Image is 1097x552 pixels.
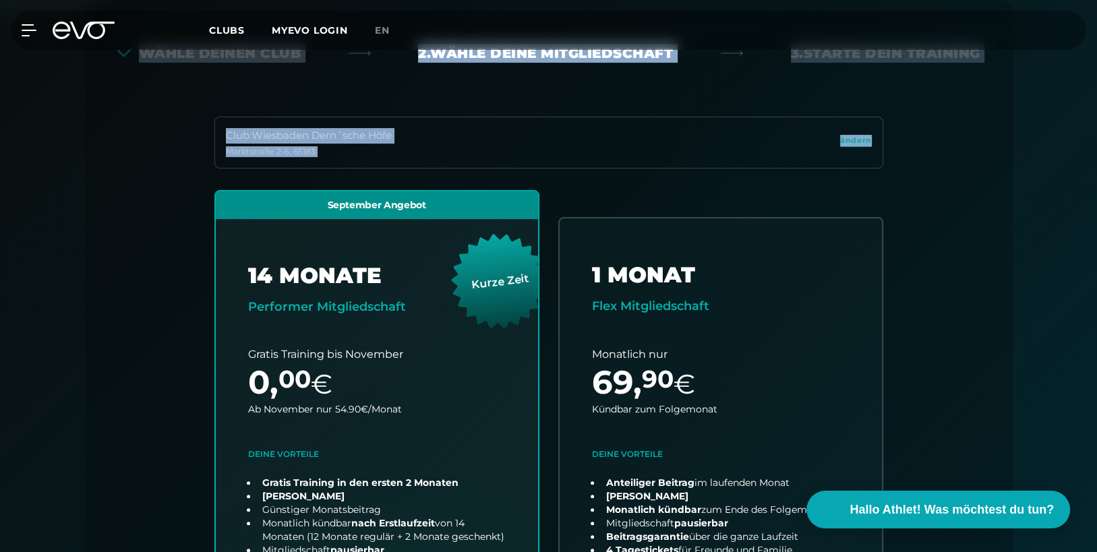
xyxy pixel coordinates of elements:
button: Hallo Athlet! Was möchtest du tun? [806,491,1070,528]
span: Clubs [209,24,245,36]
span: en [375,24,390,36]
a: en [375,23,406,38]
a: Clubs [209,24,272,36]
div: Club : Wiesbaden Dern´sche Höfe [226,128,392,144]
a: ändern [840,135,871,150]
span: ändern [840,135,871,146]
a: MYEVO LOGIN [272,24,348,36]
div: Marktstraße 2-6 , 65183 [226,146,392,157]
span: Hallo Athlet! Was möchtest du tun? [850,501,1054,519]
